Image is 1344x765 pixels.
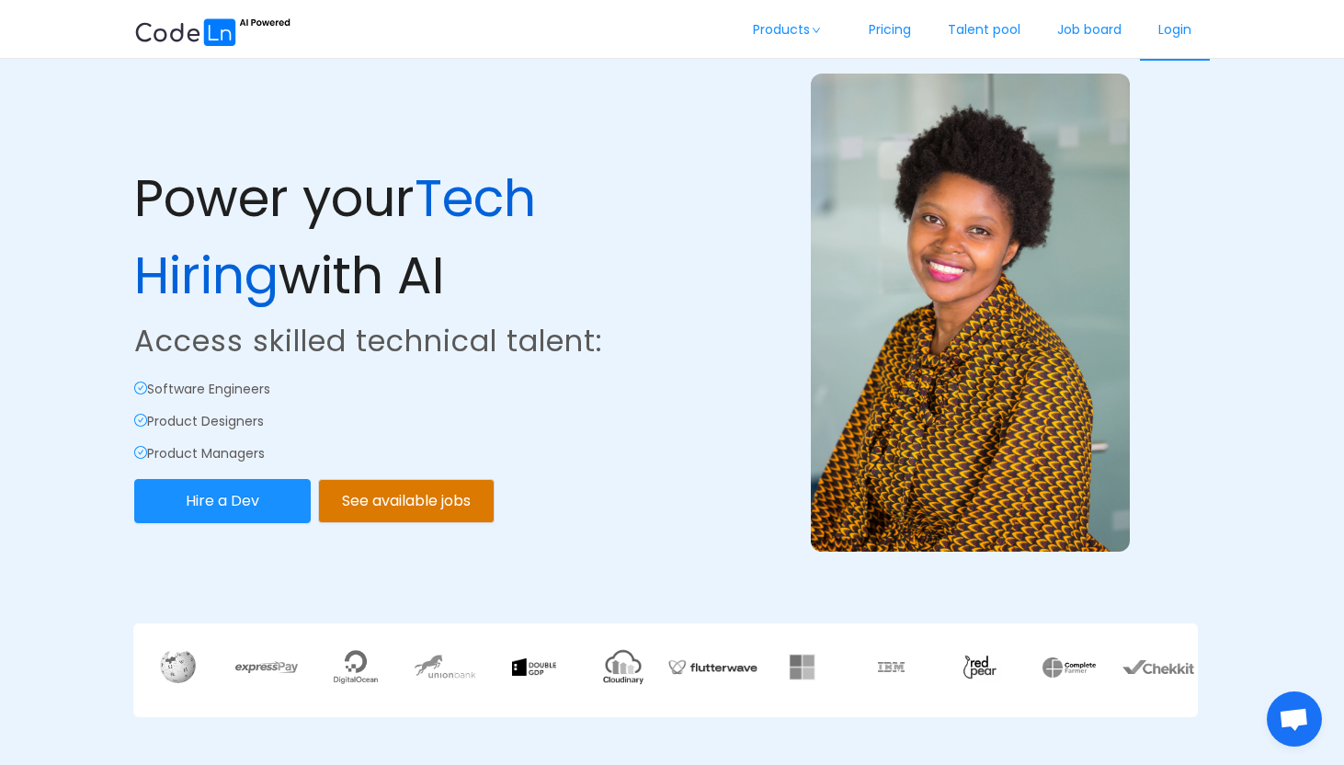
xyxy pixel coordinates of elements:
img: fq4AAAAAAAAAAA= [789,654,815,680]
button: See available jobs [318,479,495,523]
p: Software Engineers [134,380,668,399]
img: chekkit.0bccf985.webp [1122,660,1194,675]
a: Open chat [1267,691,1322,747]
img: digitalocean.9711bae0.webp [334,645,379,690]
img: xNYAAAAAA= [1042,657,1096,678]
p: Power your with AI [134,160,668,314]
img: 3JiQAAAAAABZABt8ruoJIq32+N62SQO0hFKGtpKBtqUKlH8dAofS56CJ7FppICrj1pHkAOPKAAA= [958,652,1003,682]
i: icon: check-circle [134,382,147,394]
img: gdp.f5de0a9d.webp [512,658,557,676]
p: Access skilled technical talent: [134,319,668,363]
img: wikipedia.924a3bd0.webp [160,651,196,683]
img: union.a1ab9f8d.webp [414,636,476,699]
i: icon: check-circle [134,446,147,459]
img: ibm.f019ecc1.webp [878,662,905,673]
button: Hire a Dev [134,479,311,523]
span: Tech Hiring [134,162,536,312]
p: Product Designers [134,412,668,431]
p: Product Managers [134,444,668,463]
img: example [811,74,1130,552]
img: cloud.8900efb9.webp [601,645,646,690]
i: icon: down [811,26,822,35]
i: icon: check-circle [134,414,147,427]
img: ai.87e98a1d.svg [134,16,290,46]
img: flutter.513ce320.webp [668,642,757,692]
img: express.25241924.webp [235,661,298,673]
